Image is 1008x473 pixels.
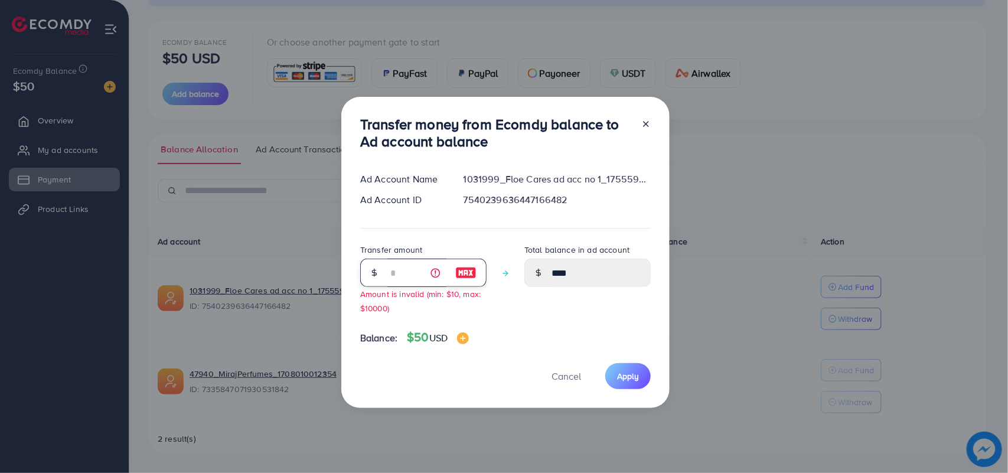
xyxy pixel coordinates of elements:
div: Ad Account ID [351,193,454,207]
img: image [457,332,469,344]
div: 7540239636447166482 [454,193,660,207]
span: USD [429,331,448,344]
img: image [455,266,477,280]
button: Cancel [537,363,596,389]
span: Cancel [552,370,581,383]
label: Total balance in ad account [524,244,629,256]
label: Transfer amount [360,244,422,256]
button: Apply [605,363,651,389]
div: Ad Account Name [351,172,454,186]
small: Amount is invalid (min: $10, max: $10000) [360,288,481,313]
span: Balance: [360,331,397,345]
div: 1031999_Floe Cares ad acc no 1_1755598915786 [454,172,660,186]
span: Apply [617,370,639,382]
h3: Transfer money from Ecomdy balance to Ad account balance [360,116,632,150]
h4: $50 [407,330,469,345]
